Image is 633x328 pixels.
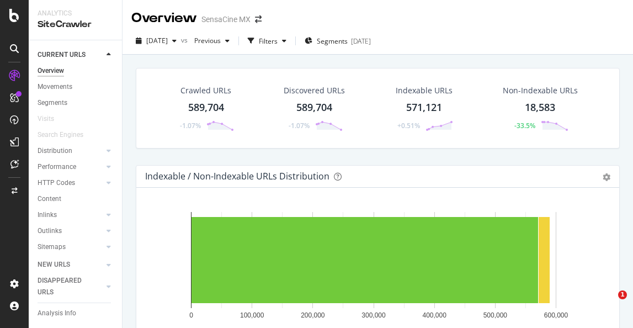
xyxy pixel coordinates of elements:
div: [DATE] [351,36,371,46]
span: vs [181,35,190,45]
div: gear [603,173,610,181]
text: 200,000 [301,311,325,319]
div: 571,121 [406,100,442,115]
div: Distribution [38,145,72,157]
div: arrow-right-arrow-left [255,15,262,23]
div: CURRENT URLS [38,49,86,61]
div: Outlinks [38,225,62,237]
text: 100,000 [240,311,264,319]
div: HTTP Codes [38,177,75,189]
div: DISAPPEARED URLS [38,275,93,298]
div: -1.07% [180,121,201,130]
div: Overview [38,65,64,77]
text: 600,000 [544,311,568,319]
button: Previous [190,32,234,50]
span: Previous [190,36,221,45]
a: Performance [38,161,103,173]
div: 589,704 [188,100,224,115]
div: Analytics [38,9,113,18]
div: Crawled URLs [180,85,231,96]
div: Inlinks [38,209,57,221]
div: NEW URLS [38,259,70,271]
div: Sitemaps [38,241,66,253]
text: 0 [189,311,193,319]
span: 1 [618,290,627,299]
div: Non-Indexable URLs [503,85,578,96]
a: Inlinks [38,209,103,221]
a: CURRENT URLS [38,49,103,61]
div: Performance [38,161,76,173]
text: 500,000 [483,311,508,319]
a: Sitemaps [38,241,103,253]
div: -1.07% [289,121,310,130]
a: Search Engines [38,129,94,141]
div: Discovered URLs [284,85,345,96]
div: Indexable / Non-Indexable URLs Distribution [145,171,329,182]
button: Segments[DATE] [300,32,375,50]
a: Outlinks [38,225,103,237]
text: 300,000 [361,311,386,319]
a: Content [38,193,114,205]
div: SensaCine MX [201,14,251,25]
span: 2025 Oct. 6th [146,36,168,45]
div: 589,704 [296,100,332,115]
div: Segments [38,97,67,109]
text: 400,000 [422,311,446,319]
div: +0.51% [397,121,420,130]
a: Overview [38,65,114,77]
div: -33.5% [514,121,535,130]
iframe: Intercom live chat [595,290,622,317]
div: Analysis Info [38,308,76,319]
a: DISAPPEARED URLS [38,275,103,298]
div: Overview [131,9,197,28]
div: Content [38,193,61,205]
div: 18,583 [525,100,555,115]
div: SiteCrawler [38,18,113,31]
div: Movements [38,81,72,93]
button: [DATE] [131,32,181,50]
a: Movements [38,81,114,93]
button: Filters [243,32,291,50]
div: Search Engines [38,129,83,141]
a: Segments [38,97,114,109]
span: Segments [317,36,348,46]
a: HTTP Codes [38,177,103,189]
a: Visits [38,113,65,125]
div: Filters [259,36,278,46]
a: NEW URLS [38,259,103,271]
div: Indexable URLs [396,85,453,96]
div: Visits [38,113,54,125]
a: Distribution [38,145,103,157]
a: Analysis Info [38,308,114,319]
